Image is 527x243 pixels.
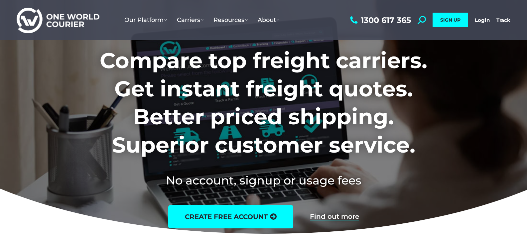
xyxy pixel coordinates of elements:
[258,16,279,24] span: About
[348,16,411,24] a: 1300 617 365
[56,172,471,188] h2: No account, signup or usage fees
[475,17,490,23] a: Login
[253,10,284,30] a: About
[56,47,471,159] h1: Compare top freight carriers. Get instant freight quotes. Better priced shipping. Superior custom...
[17,7,99,34] img: One World Courier
[433,13,468,27] a: SIGN UP
[168,205,293,228] a: create free account
[496,17,510,23] a: Track
[213,16,248,24] span: Resources
[208,10,253,30] a: Resources
[177,16,203,24] span: Carriers
[310,213,359,220] a: Find out more
[172,10,208,30] a: Carriers
[119,10,172,30] a: Our Platform
[124,16,167,24] span: Our Platform
[440,17,461,23] span: SIGN UP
